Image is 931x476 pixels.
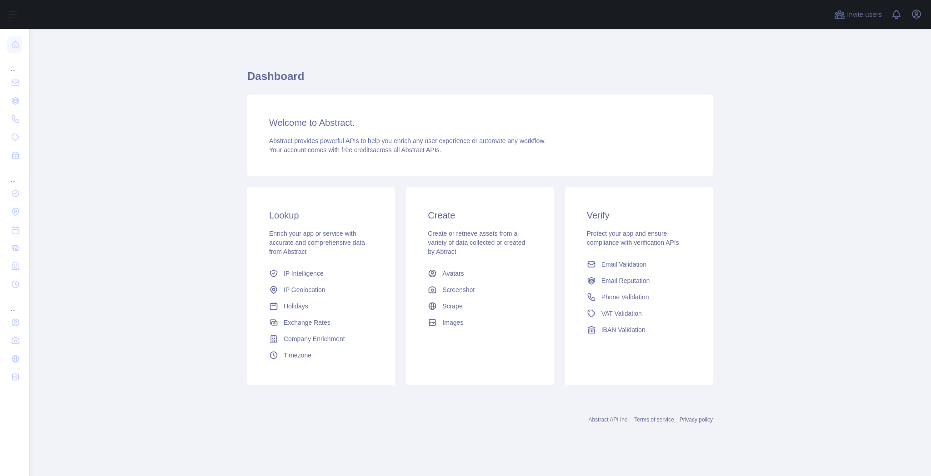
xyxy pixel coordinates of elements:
a: Timezone [265,347,377,363]
a: Images [424,314,536,331]
span: Create or retrieve assets from a variety of data collected or created by Abtract [428,230,525,255]
a: Abstract API Inc. [589,416,629,423]
span: Phone Validation [601,293,649,302]
a: Privacy policy [680,416,713,423]
h1: Dashboard [247,69,713,91]
span: free credits [341,146,373,154]
span: VAT Validation [601,309,642,318]
a: Screenshot [424,282,536,298]
span: Scrape [442,302,462,311]
a: Scrape [424,298,536,314]
h3: Lookup [269,209,373,222]
span: IBAN Validation [601,325,646,334]
a: Holidays [265,298,377,314]
span: IP Geolocation [284,285,325,294]
div: ... [7,55,22,73]
h3: Verify [587,209,691,222]
a: IBAN Validation [583,322,695,338]
a: Terms of service [634,416,674,423]
span: Exchange Rates [284,318,330,327]
a: Email Validation [583,256,695,273]
span: Screenshot [442,285,475,294]
a: VAT Validation [583,305,695,322]
span: Protect your app and ensure compliance with verification APIs [587,230,679,246]
span: Images [442,318,463,327]
a: IP Intelligence [265,265,377,282]
a: Email Reputation [583,273,695,289]
div: ... [7,294,22,312]
a: Exchange Rates [265,314,377,331]
a: Avatars [424,265,536,282]
div: ... [7,165,22,183]
h3: Create [428,209,532,222]
span: Enrich your app or service with accurate and comprehensive data from Abstract [269,230,365,255]
span: Email Reputation [601,276,650,285]
button: Invite users [832,7,884,22]
span: Timezone [284,351,311,360]
a: Phone Validation [583,289,695,305]
span: IP Intelligence [284,269,324,278]
span: Email Validation [601,260,646,269]
span: Invite users [847,10,882,20]
span: Your account comes with across all Abstract APIs. [269,146,441,154]
span: Company Enrichment [284,334,345,343]
h3: Welcome to Abstract. [269,116,691,129]
span: Abstract provides powerful APIs to help you enrich any user experience or automate any workflow. [269,137,546,144]
a: IP Geolocation [265,282,377,298]
span: Avatars [442,269,464,278]
a: Company Enrichment [265,331,377,347]
span: Holidays [284,302,308,311]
